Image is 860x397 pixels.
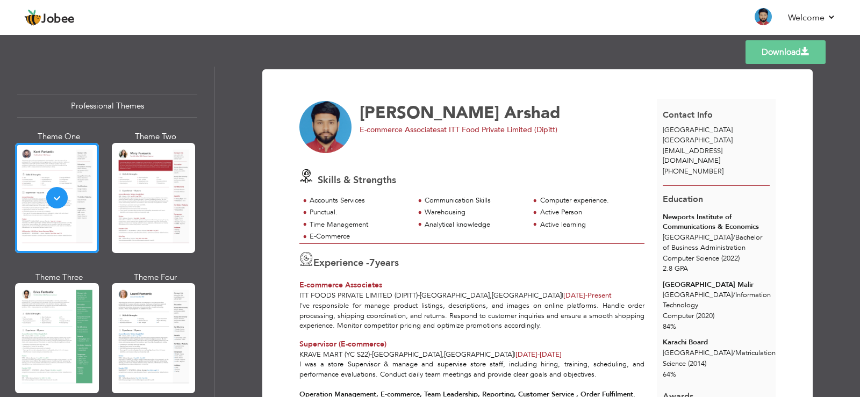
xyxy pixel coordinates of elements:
[563,291,587,300] span: [DATE]
[663,322,676,331] span: 84%
[299,350,370,359] span: Krave Mart (YC S22)
[360,125,440,135] span: E-commerce Associates
[490,291,492,300] span: ,
[299,291,418,300] span: ITT Foods Private Limited (Dipitt)
[492,291,562,300] span: [GEOGRAPHIC_DATA]
[663,109,713,121] span: Contact Info
[425,207,523,218] div: Warehousing
[17,272,101,283] div: Theme Three
[369,256,399,270] label: years
[788,11,836,24] a: Welcome
[24,9,75,26] a: Jobee
[299,280,382,290] span: E-commerce Associates
[562,291,563,300] span: |
[733,290,735,300] span: /
[425,220,523,230] div: Analytical knowledge
[17,131,101,142] div: Theme One
[663,290,771,310] span: [GEOGRAPHIC_DATA] Information Technology
[114,272,198,283] div: Theme Four
[514,350,515,359] span: |
[663,280,770,290] div: [GEOGRAPHIC_DATA] Malir
[17,95,197,118] div: Professional Themes
[540,196,639,206] div: Computer experience.
[318,174,396,187] span: Skills & Strengths
[299,101,352,154] img: No image
[585,291,587,300] span: -
[504,102,561,124] span: Arshad
[688,359,706,369] span: (2014)
[370,350,372,359] span: -
[663,359,686,369] span: Science
[746,40,826,64] a: Download
[418,291,420,300] span: -
[721,254,740,263] span: (2022)
[663,233,762,252] span: [GEOGRAPHIC_DATA] Bachelor of Business Administration
[663,370,676,379] span: 64%
[515,350,540,359] span: [DATE]
[24,9,41,26] img: jobee.io
[313,256,369,270] span: Experience -
[444,350,514,359] span: [GEOGRAPHIC_DATA]
[310,220,408,230] div: Time Management
[310,196,408,206] div: Accounts Services
[663,212,770,232] div: Newports Institute of Communications & Economics
[755,8,772,25] img: Profile Img
[663,348,776,358] span: [GEOGRAPHIC_DATA] Matriculation
[663,146,722,166] span: [EMAIL_ADDRESS][DOMAIN_NAME]
[299,339,386,349] span: Supervisor (E-commerce)
[310,232,408,242] div: E-Commerce
[663,135,733,145] span: [GEOGRAPHIC_DATA]
[663,193,703,205] span: Education
[372,350,442,359] span: [GEOGRAPHIC_DATA]
[41,13,75,25] span: Jobee
[114,131,198,142] div: Theme Two
[310,207,408,218] div: Punctual.
[663,264,688,273] span: 2.8 GPA
[440,125,557,135] span: at ITT Food Private Limited (Dipitt)
[420,291,490,300] span: [GEOGRAPHIC_DATA]
[563,291,612,300] span: Present
[733,233,735,242] span: /
[663,125,733,135] span: [GEOGRAPHIC_DATA]
[369,256,375,270] span: 7
[663,311,694,321] span: Computer
[515,350,562,359] span: [DATE]
[733,348,735,358] span: /
[663,167,723,176] span: [PHONE_NUMBER]
[537,350,540,359] span: -
[663,254,719,263] span: Computer Science
[442,350,444,359] span: ,
[540,207,639,218] div: Active Person
[696,311,714,321] span: (2020)
[540,220,639,230] div: Active learning
[425,196,523,206] div: Communication Skills
[360,102,499,124] span: [PERSON_NAME]
[663,337,770,348] div: Karachi Board
[293,301,651,331] div: I've responsible for manage product listings, descriptions, and images on online platforms. Handl...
